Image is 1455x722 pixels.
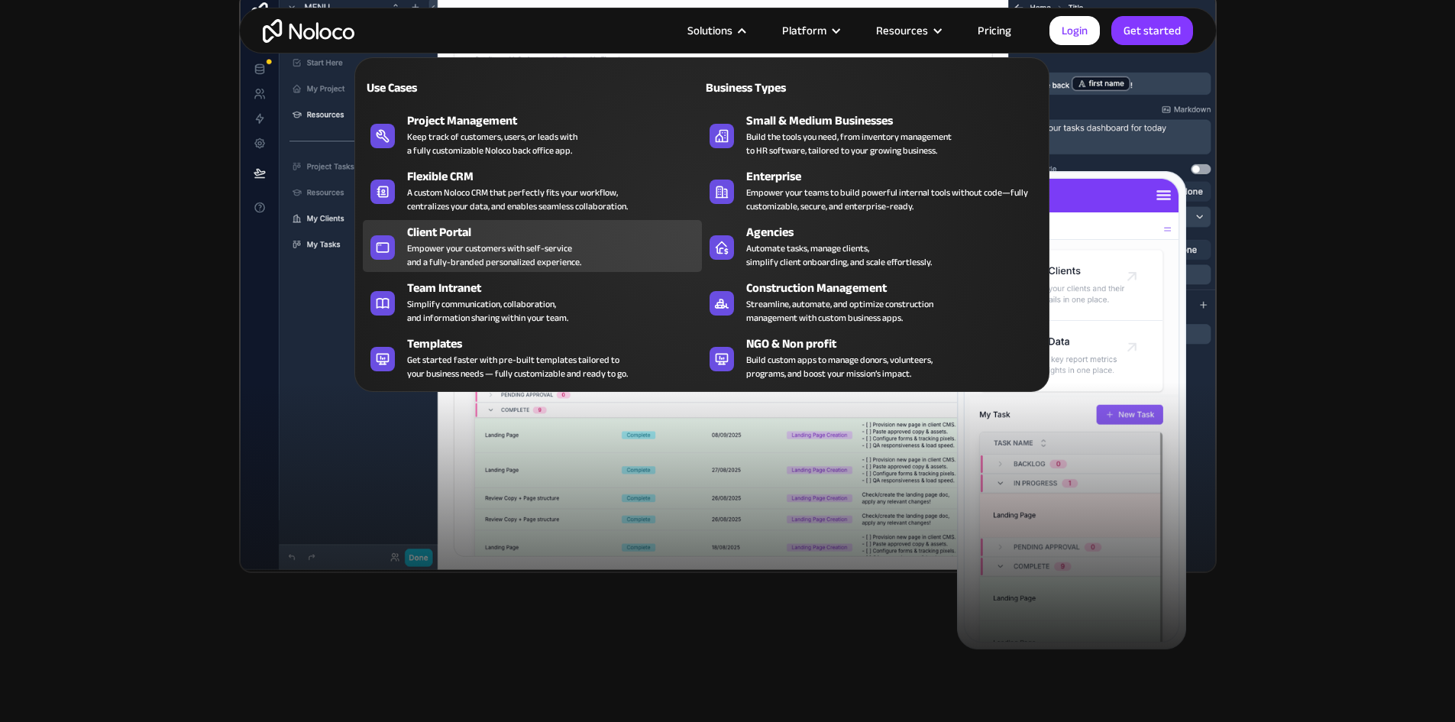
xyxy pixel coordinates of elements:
[746,167,1048,186] div: Enterprise
[746,186,1033,213] div: Empower your teams to build powerful internal tools without code—fully customizable, secure, and ...
[354,36,1049,392] nav: Solutions
[857,21,959,40] div: Resources
[702,108,1041,160] a: Small & Medium BusinessesBuild the tools you need, from inventory managementto HR software, tailo...
[407,186,628,213] div: A custom Noloco CRM that perfectly fits your workflow, centralizes your data, and enables seamles...
[746,297,933,325] div: Streamline, automate, and optimize construction management with custom business apps.
[1111,16,1193,45] a: Get started
[407,335,709,353] div: Templates
[782,21,826,40] div: Platform
[702,220,1041,272] a: AgenciesAutomate tasks, manage clients,simplify client onboarding, and scale effortlessly.
[407,297,568,325] div: Simplify communication, collaboration, and information sharing within your team.
[763,21,857,40] div: Platform
[746,241,932,269] div: Automate tasks, manage clients, simplify client onboarding, and scale effortlessly.
[702,276,1041,328] a: Construction ManagementStreamline, automate, and optimize constructionmanagement with custom busi...
[407,112,709,130] div: Project Management
[1049,16,1100,45] a: Login
[363,332,702,384] a: TemplatesGet started faster with pre-built templates tailored toyour business needs — fully custo...
[746,130,952,157] div: Build the tools you need, from inventory management to HR software, tailored to your growing busi...
[746,335,1048,353] div: NGO & Non profit
[407,241,581,269] div: Empower your customers with self-service and a fully-branded personalized experience.
[363,79,526,97] div: Use Cases
[363,108,702,160] a: Project ManagementKeep track of customers, users, or leads witha fully customizable Noloco back o...
[407,167,709,186] div: Flexible CRM
[263,19,354,43] a: home
[407,223,709,241] div: Client Portal
[407,279,709,297] div: Team Intranet
[363,276,702,328] a: Team IntranetSimplify communication, collaboration,and information sharing within your team.
[702,332,1041,384] a: NGO & Non profitBuild custom apps to manage donors, volunteers,programs, and boost your mission’s...
[407,130,577,157] div: Keep track of customers, users, or leads with a fully customizable Noloco back office app.
[959,21,1030,40] a: Pricing
[702,164,1041,216] a: EnterpriseEmpower your teams to build powerful internal tools without code—fully customizable, se...
[876,21,928,40] div: Resources
[668,21,763,40] div: Solutions
[363,220,702,272] a: Client PortalEmpower your customers with self-serviceand a fully-branded personalized experience.
[746,279,1048,297] div: Construction Management
[363,70,702,105] a: Use Cases
[702,70,1041,105] a: Business Types
[746,353,933,380] div: Build custom apps to manage donors, volunteers, programs, and boost your mission’s impact.
[407,353,628,380] div: Get started faster with pre-built templates tailored to your business needs — fully customizable ...
[746,223,1048,241] div: Agencies
[687,21,732,40] div: Solutions
[702,79,865,97] div: Business Types
[363,164,702,216] a: Flexible CRMA custom Noloco CRM that perfectly fits your workflow,centralizes your data, and enab...
[746,112,1048,130] div: Small & Medium Businesses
